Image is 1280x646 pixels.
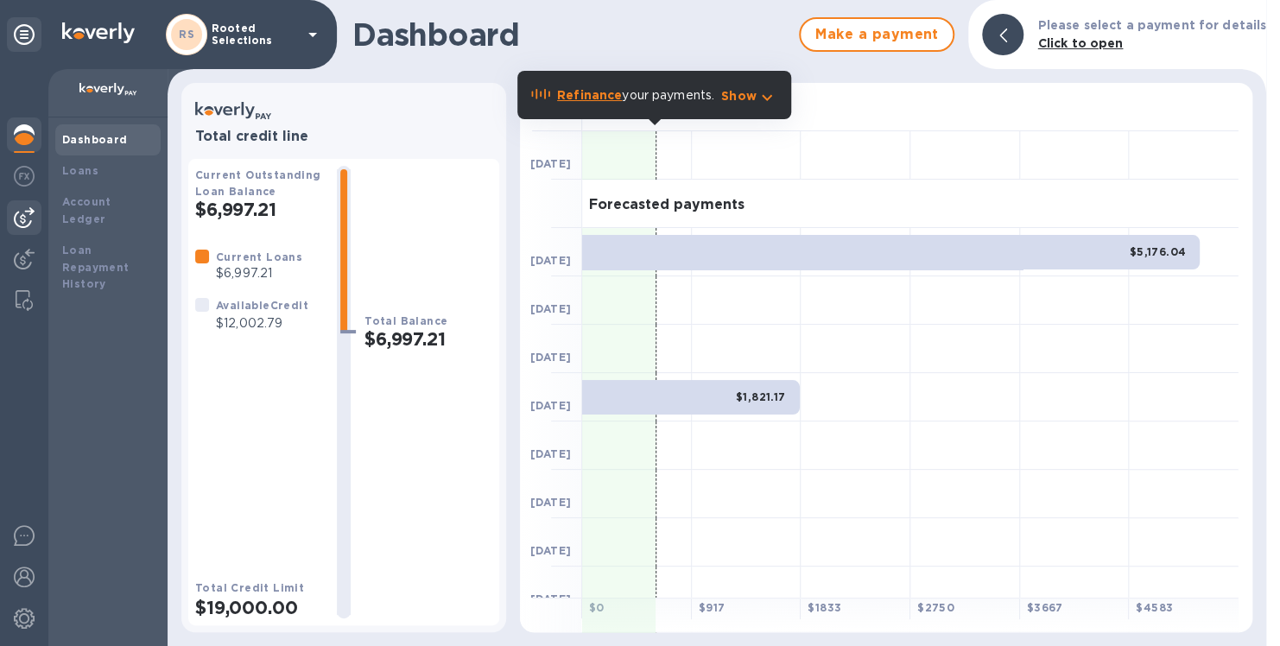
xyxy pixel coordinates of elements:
b: Dashboard [62,133,128,146]
b: Please select a payment for details [1037,18,1266,32]
h2: $6,997.21 [364,328,492,350]
b: Total Credit Limit [195,581,304,594]
p: $12,002.79 [216,314,308,332]
b: Loans [62,164,98,177]
button: Show [721,87,777,104]
b: Current Loans [216,250,302,263]
b: [DATE] [530,157,571,170]
b: Account Ledger [62,195,111,225]
h1: Dashboard [352,16,790,53]
b: [DATE] [530,592,571,605]
b: [DATE] [530,399,571,412]
b: $ 4583 [1136,601,1173,614]
b: [DATE] [530,447,571,460]
b: [DATE] [530,254,571,267]
b: Available Credit [216,299,308,312]
b: [DATE] [530,302,571,315]
b: $ 1833 [808,601,841,614]
img: Foreign exchange [14,166,35,187]
b: RS [179,28,194,41]
b: $5,176.04 [1130,245,1187,258]
b: Refinance [557,88,622,102]
b: $1,821.17 [736,390,786,403]
button: Make a payment [799,17,954,52]
b: [DATE] [530,544,571,557]
b: $ 3667 [1027,601,1063,614]
p: Rooted Selections [212,22,298,47]
h2: $19,000.00 [195,597,323,618]
b: [DATE] [530,351,571,364]
b: [DATE] [530,496,571,509]
b: Total Balance [364,314,447,327]
b: Loan Repayment History [62,244,130,291]
b: $ 917 [699,601,726,614]
h3: Total credit line [195,129,492,145]
b: $ 2750 [917,601,954,614]
p: Show [721,87,757,104]
b: Click to open [1037,36,1123,50]
h2: $6,997.21 [195,199,323,220]
p: your payments. [557,86,714,104]
b: Current Outstanding Loan Balance [195,168,321,198]
span: Make a payment [814,24,939,45]
div: Unpin categories [7,17,41,52]
img: Logo [62,22,135,43]
p: $6,997.21 [216,264,302,282]
h3: Forecasted payments [589,197,745,213]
